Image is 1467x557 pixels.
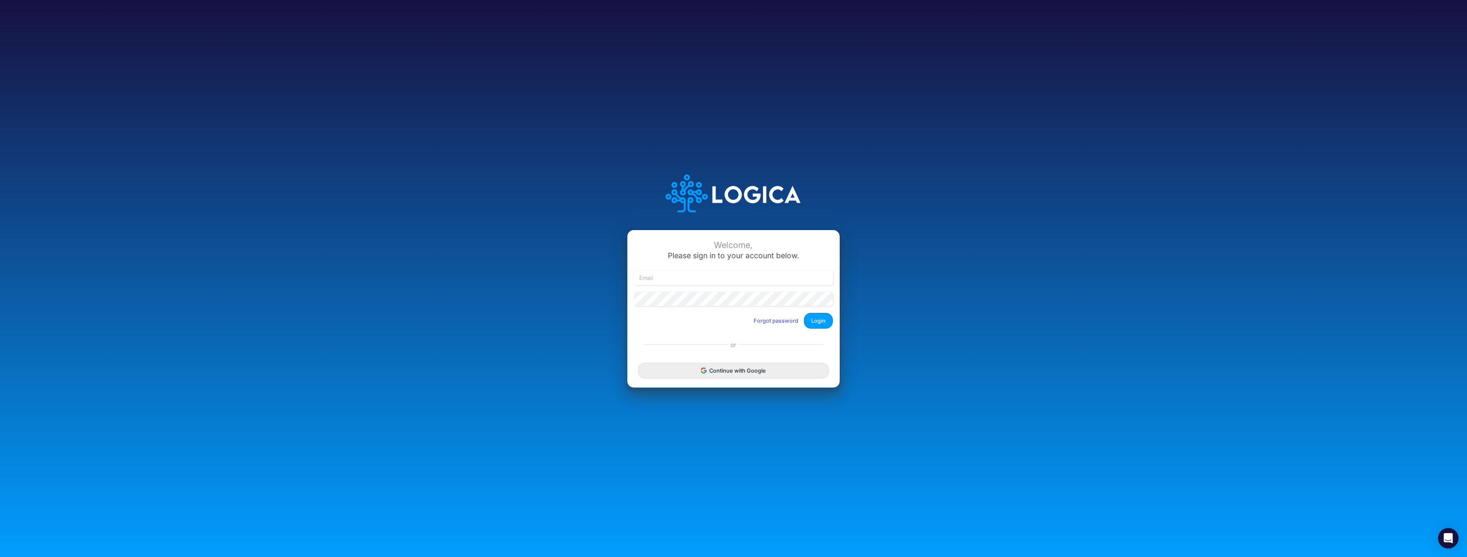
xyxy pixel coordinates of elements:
[638,363,829,379] button: Continue with Google
[668,251,799,260] span: Please sign in to your account below.
[634,240,833,250] div: Welcome,
[634,271,833,285] input: Email
[1438,528,1458,548] div: Open Intercom Messenger
[804,313,833,329] button: Login
[748,314,804,328] button: Forgot password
